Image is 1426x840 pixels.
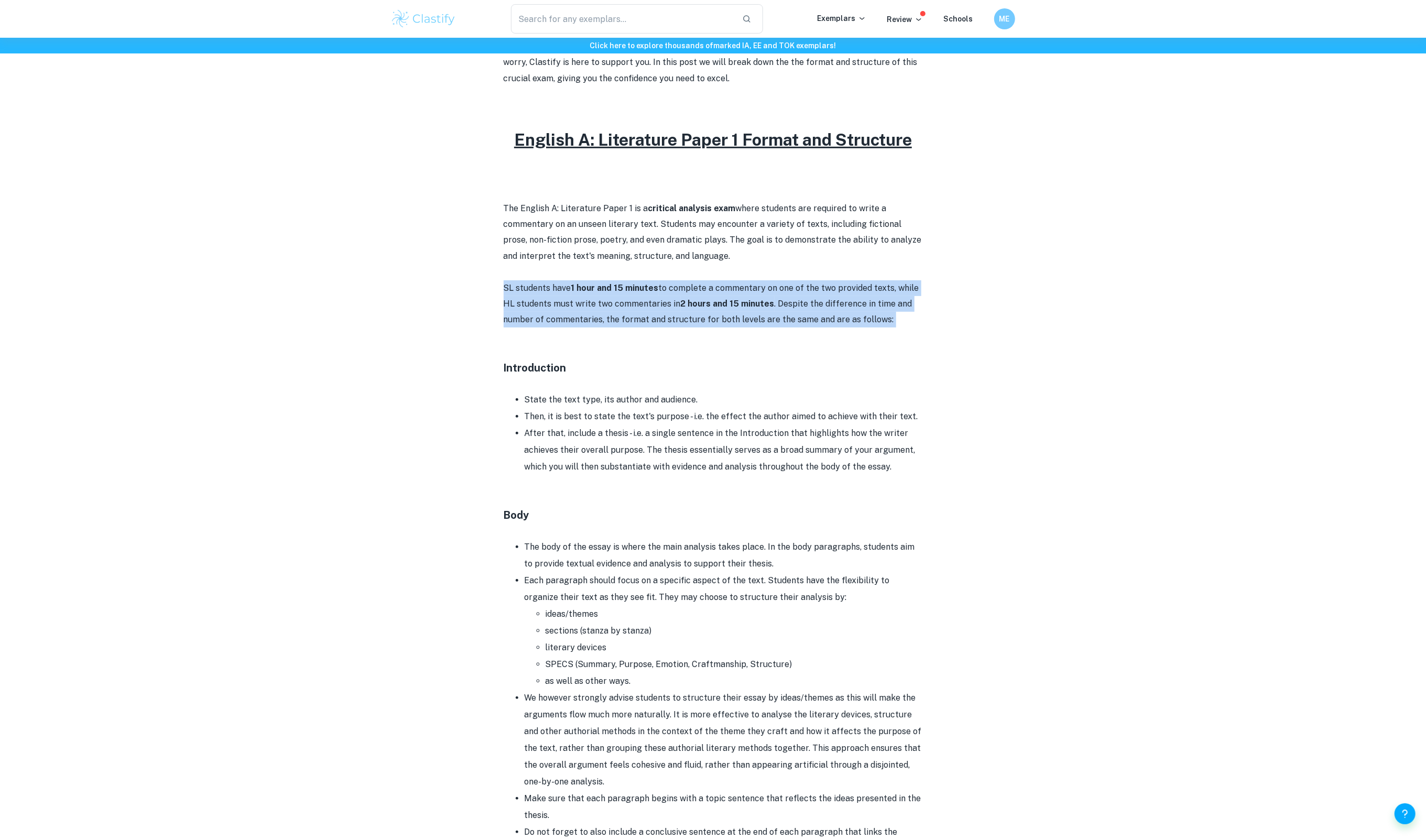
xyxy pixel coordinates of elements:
li: as well as other ways. [546,673,923,690]
h6: Click here to explore thousands of marked IA, EE and TOK exemplars ! [2,40,1424,51]
h6: ME [998,13,1010,25]
li: SPECS (Summary, Purpose, Emotion, Craftmanship, Structure) [546,656,923,673]
li: State the text type, its author and audience. [525,391,923,408]
li: The body of the essay is where the main analysis takes place. In the body paragraphs, students ai... [525,539,923,572]
li: We however strongly advise students to structure their essay by ideas/themes as this will make th... [525,690,923,790]
li: literary devices [546,639,923,656]
button: Help and Feedback [1395,803,1416,824]
p: The English A: Literature Paper 1 is a where students are required to write a commentary on an un... [504,201,923,265]
strong: Introduction [504,362,567,374]
li: After that, include a thesis - i.e. a single sentence in the Introduction that highlights how the... [525,425,923,475]
u: English A: Literature Paper 1 Format and Structure [514,130,912,149]
strong: 2 hours and 15 minutes [681,299,775,309]
strong: critical analysis exam [648,203,736,213]
li: ideas/themes [546,606,923,623]
p: SL students have to complete a commentary on one of the two provided texts, while HL students mus... [504,280,923,328]
li: Each paragraph should focus on a specific aspect of the text. Students have the flexibility to or... [525,572,923,690]
li: Make sure that each paragraph begins with a topic sentence that reflects the ideas presented in t... [525,790,923,824]
li: sections (stanza by stanza) [546,623,923,639]
img: Clastify logo [390,8,457,29]
a: Schools [944,15,973,23]
button: ME [994,8,1015,29]
li: Then, it is best to state the text's purpose - i.e. the effect the author aimed to achieve with t... [525,408,923,425]
strong: 1 hour and 15 minutes [571,283,659,293]
input: Search for any exemplars... [511,4,734,34]
p: Are you gearing up for the IB English A: Literature Paper 1 exam and feeling a bit overwhelmed? D... [504,39,923,86]
h4: Body [504,507,923,523]
p: Exemplars [818,13,866,24]
p: Review [887,14,923,25]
